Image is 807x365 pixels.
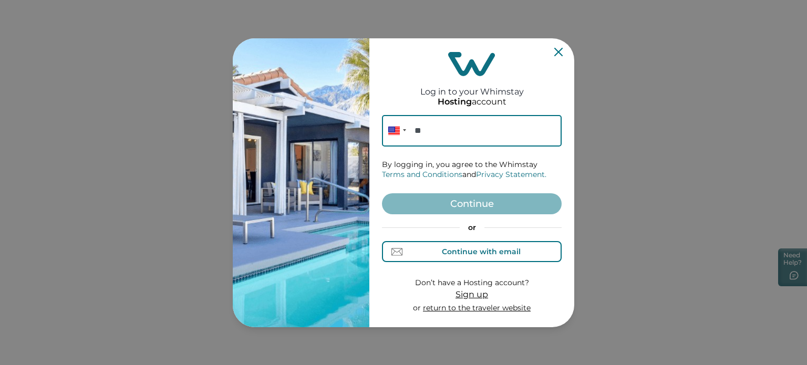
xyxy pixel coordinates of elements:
p: Hosting [438,97,472,107]
button: Close [554,48,563,56]
h2: Log in to your Whimstay [420,76,524,97]
p: By logging in, you agree to the Whimstay and [382,160,562,180]
button: Continue with email [382,241,562,262]
p: or [413,303,531,314]
span: Sign up [456,289,488,299]
div: United States: + 1 [382,115,409,147]
div: Continue with email [442,247,521,256]
a: Privacy Statement. [476,170,546,179]
p: account [438,97,506,107]
img: auth-banner [233,38,369,327]
a: Terms and Conditions [382,170,462,179]
button: Continue [382,193,562,214]
a: return to the traveler website [423,303,531,312]
img: login-logo [448,52,495,76]
p: Don’t have a Hosting account? [413,278,531,288]
p: or [382,223,562,233]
